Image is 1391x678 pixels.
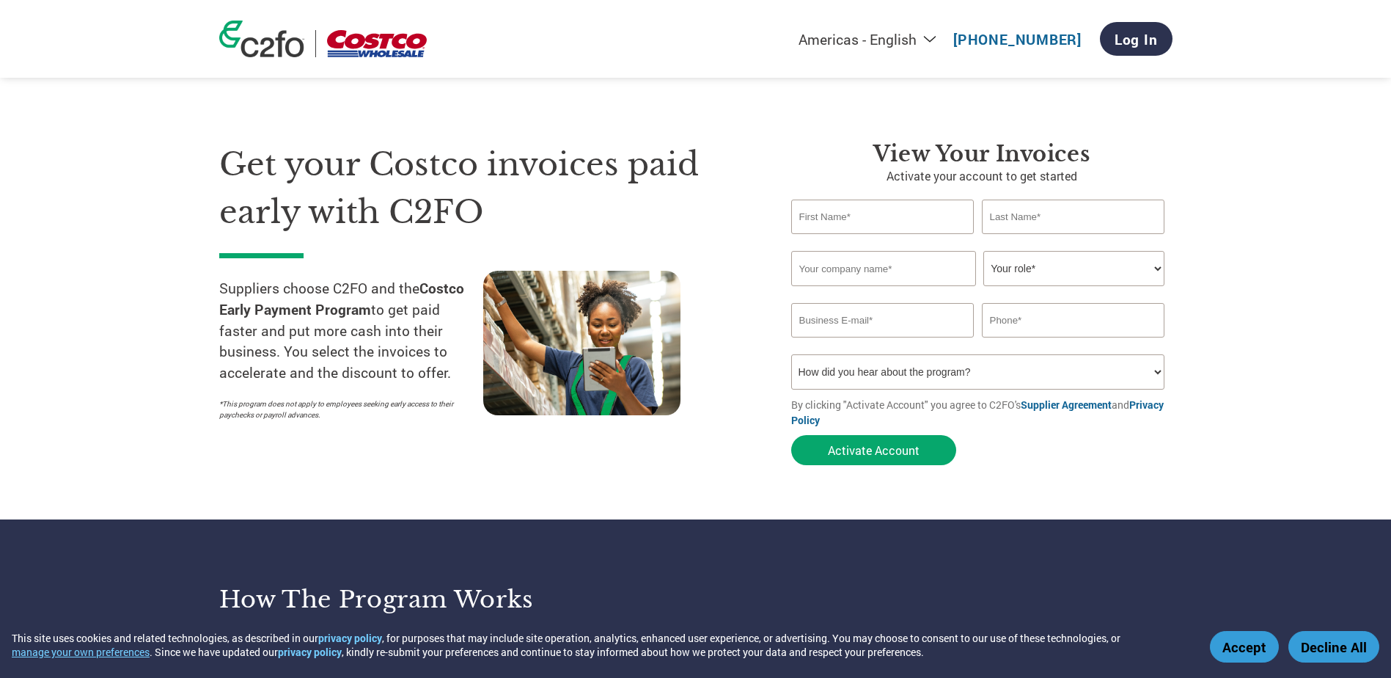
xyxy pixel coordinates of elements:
p: By clicking "Activate Account" you agree to C2FO's and [791,397,1172,428]
input: Your company name* [791,251,976,286]
input: Last Name* [982,200,1165,234]
a: privacy policy [318,631,382,645]
div: This site uses cookies and related technologies, as described in our , for purposes that may incl... [12,631,1189,659]
button: Activate Account [791,435,956,465]
a: Supplier Agreement [1021,398,1112,412]
a: privacy policy [278,645,342,659]
p: Suppliers choose C2FO and the to get paid faster and put more cash into their business. You selec... [219,278,483,384]
button: Decline All [1288,631,1379,663]
div: Invalid first name or first name is too long [791,236,975,245]
img: supply chain worker [483,271,680,415]
button: Accept [1210,631,1279,663]
p: *This program does not apply to employees seeking early access to their paychecks or payroll adva... [219,398,469,420]
div: Invalid last name or last name is too long [982,236,1165,245]
a: Privacy Policy [791,398,1164,427]
div: Inavlid Email Address [791,339,975,349]
h3: View Your Invoices [791,141,1172,167]
button: manage your own preferences [12,645,150,659]
h1: Get your Costco invoices paid early with C2FO [219,141,747,236]
img: c2fo logo [219,21,304,57]
h3: How the program works [219,585,678,614]
a: Log In [1100,22,1172,56]
input: First Name* [791,200,975,234]
p: Activate your account to get started [791,167,1172,185]
strong: Costco Early Payment Program [219,279,464,318]
input: Phone* [982,303,1165,338]
select: Title/Role [983,251,1164,286]
input: Invalid Email format [791,303,975,338]
div: Invalid company name or company name is too long [791,288,1165,297]
div: Inavlid Phone Number [982,339,1165,349]
img: Costco [327,30,427,57]
a: [PHONE_NUMBER] [953,30,1082,48]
